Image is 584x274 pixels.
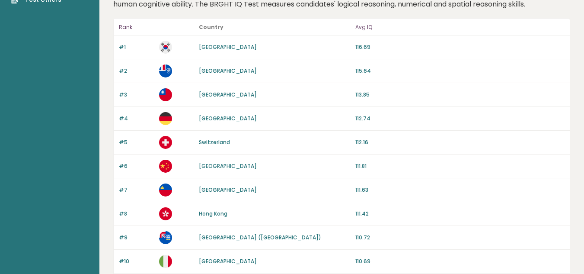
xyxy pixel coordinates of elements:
img: cn.svg [159,160,172,173]
img: ch.svg [159,136,172,149]
a: [GEOGRAPHIC_DATA] [199,258,257,265]
a: [GEOGRAPHIC_DATA] [199,186,257,193]
p: 111.63 [355,186,565,194]
a: Switzerland [199,139,230,146]
p: #8 [119,210,154,218]
b: Country [199,23,223,31]
p: #10 [119,258,154,265]
p: 115.64 [355,67,565,75]
p: #4 [119,115,154,122]
p: 110.72 [355,234,565,242]
img: fk.svg [159,231,172,244]
p: Avg IQ [355,22,565,32]
p: 112.16 [355,139,565,146]
p: #6 [119,162,154,170]
p: Rank [119,22,154,32]
p: 116.69 [355,43,565,51]
p: 113.85 [355,91,565,99]
p: #7 [119,186,154,194]
p: 110.69 [355,258,565,265]
a: [GEOGRAPHIC_DATA] [199,67,257,74]
img: tw.svg [159,88,172,101]
p: #5 [119,139,154,146]
a: [GEOGRAPHIC_DATA] [199,91,257,98]
a: [GEOGRAPHIC_DATA] [199,162,257,170]
p: #1 [119,43,154,51]
p: #3 [119,91,154,99]
img: tf.svg [159,64,172,77]
p: #2 [119,67,154,75]
a: Hong Kong [199,210,227,217]
a: [GEOGRAPHIC_DATA] [199,115,257,122]
img: li.svg [159,184,172,197]
img: kr.svg [159,41,172,54]
img: hk.svg [159,207,172,220]
p: 112.74 [355,115,565,122]
img: it.svg [159,255,172,268]
p: 111.81 [355,162,565,170]
p: 111.42 [355,210,565,218]
img: de.svg [159,112,172,125]
a: [GEOGRAPHIC_DATA] ([GEOGRAPHIC_DATA]) [199,234,321,241]
a: [GEOGRAPHIC_DATA] [199,43,257,51]
p: #9 [119,234,154,242]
